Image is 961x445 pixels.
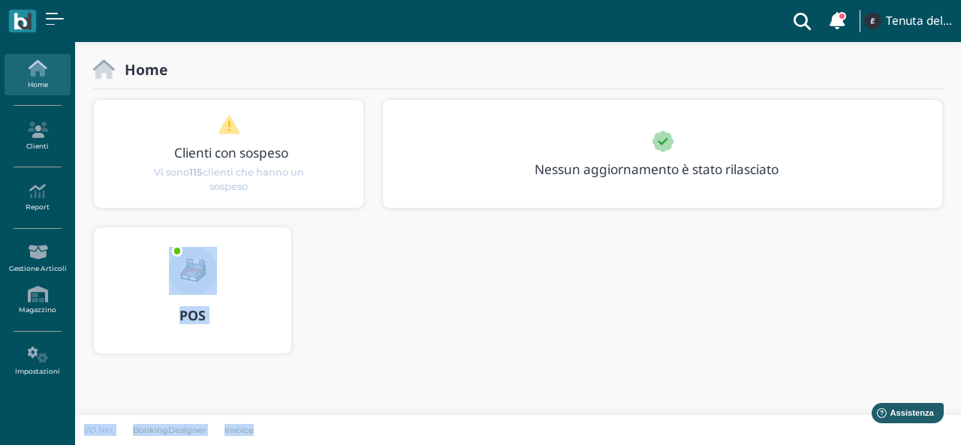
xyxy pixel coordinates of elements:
[93,227,292,372] a: ... POS
[169,247,217,295] img: ...
[5,177,70,218] a: Report
[5,116,70,157] a: Clienti
[44,12,99,23] span: Assistenza
[14,13,31,30] img: logo
[125,146,338,160] h3: Clienti con sospeso
[5,341,70,382] a: Impostazioni
[122,115,335,194] a: Clienti con sospeso Vi sono115clienti che hanno un sospeso
[383,100,943,208] div: 1 / 1
[115,62,167,77] h2: Home
[886,15,952,28] h4: Tenuta del Barco
[5,238,70,279] a: Gestione Articoli
[149,164,309,193] span: Vi sono clienti che hanno un sospeso
[5,54,70,95] a: Home
[179,306,206,324] b: POS
[94,100,364,208] div: 1 / 1
[862,3,952,39] a: ... Tenuta del Barco
[864,13,881,29] img: ...
[189,166,203,177] b: 115
[854,398,948,432] iframe: Help widget launcher
[5,280,70,321] a: Magazzino
[526,162,806,176] h3: Nessun aggiornamento è stato rilasciato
